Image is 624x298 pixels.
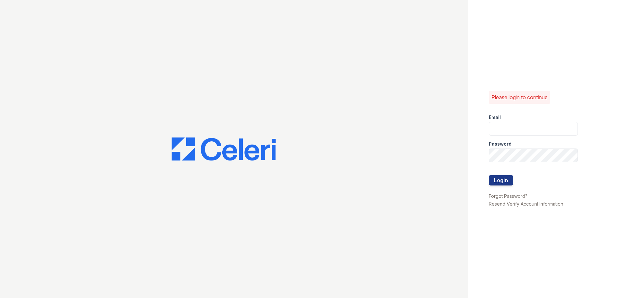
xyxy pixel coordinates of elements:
button: Login [489,175,513,185]
label: Email [489,114,501,121]
label: Password [489,141,512,147]
a: Resend Verify Account Information [489,201,563,207]
a: Forgot Password? [489,193,527,199]
p: Please login to continue [491,93,548,101]
img: CE_Logo_Blue-a8612792a0a2168367f1c8372b55b34899dd931a85d93a1a3d3e32e68fde9ad4.png [172,137,276,161]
